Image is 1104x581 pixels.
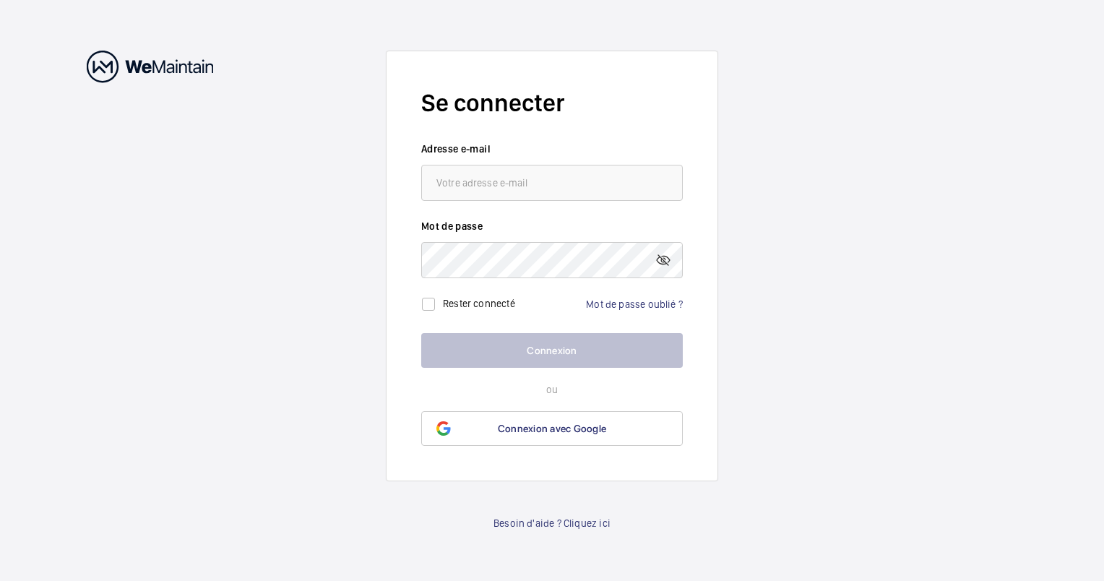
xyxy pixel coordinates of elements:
button: Connexion [421,333,683,368]
span: Connexion avec Google [498,423,606,434]
label: Adresse e-mail [421,142,683,156]
label: Rester connecté [443,298,515,309]
a: Besoin d'aide ? Cliquez ici [493,516,611,530]
label: Mot de passe [421,219,683,233]
input: Votre adresse e-mail [421,165,683,201]
p: ou [421,382,683,397]
h2: Se connecter [421,86,683,120]
a: Mot de passe oublié ? [586,298,683,310]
